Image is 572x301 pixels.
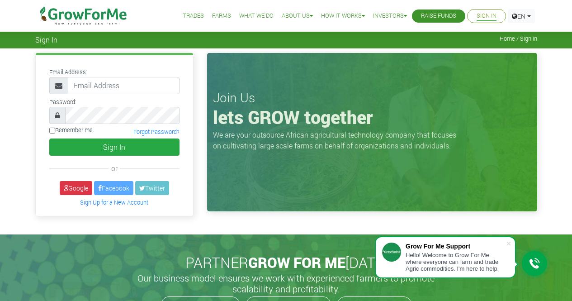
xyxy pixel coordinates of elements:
[500,35,537,42] span: Home / Sign In
[373,11,407,21] a: Investors
[49,139,180,156] button: Sign In
[49,163,180,174] div: or
[282,11,313,21] a: About Us
[49,128,55,134] input: Remember me
[321,11,365,21] a: How it Works
[39,254,534,271] h2: PARTNER [DATE]
[49,98,76,106] label: Password:
[406,243,506,250] div: Grow For Me Support
[49,68,87,76] label: Email Address:
[183,11,204,21] a: Trades
[35,35,57,44] span: Sign In
[212,11,231,21] a: Farms
[68,77,180,94] input: Email Address
[421,11,456,21] a: Raise Funds
[248,253,345,272] span: GROW FOR ME
[80,199,148,206] a: Sign Up for a New Account
[477,11,496,21] a: Sign In
[213,90,531,105] h3: Join Us
[60,181,92,195] a: Google
[406,252,506,272] div: Hello! Welcome to Grow For Me where everyone can farm and trade Agric commodities. I'm here to help.
[133,128,180,135] a: Forgot Password?
[49,126,93,134] label: Remember me
[213,106,531,128] h1: lets GROW together
[128,272,444,294] h5: Our business model ensures we work with experienced farmers to promote scalability and profitabil...
[508,9,535,23] a: EN
[239,11,274,21] a: What We Do
[213,129,462,151] p: We are your outsource African agricultural technology company that focuses on cultivating large s...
